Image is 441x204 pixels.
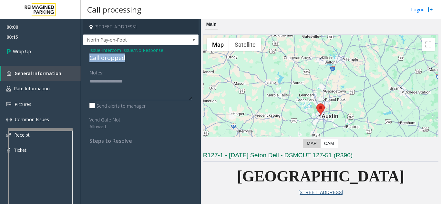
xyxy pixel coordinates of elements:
span: Pictures [15,101,31,107]
span: North Pay-on-Foot [83,35,175,45]
div: 1500 Red River Street, Austin, TX [316,103,325,115]
img: logout [428,6,433,13]
h4: [STREET_ADDRESS] [83,19,199,34]
div: Main [205,19,218,30]
label: Notes: [89,67,103,76]
img: 'icon' [6,102,11,106]
span: Rate Information [14,85,50,92]
button: Toggle fullscreen view [422,38,435,51]
span: [GEOGRAPHIC_DATA] [237,168,404,185]
span: Common Issues [15,116,49,122]
img: 'icon' [6,117,12,122]
span: Wrap Up [13,48,31,55]
img: 'icon' [6,71,11,76]
img: 'icon' [6,147,11,153]
h4: Steps to Resolve [89,138,192,144]
h3: R127-1 - [DATE] Seton Dell - DSMCUT 127-51 (R390) [203,151,438,162]
img: 'icon' [6,86,11,92]
label: Map [303,139,320,148]
span: Intercom Issue/No Response [102,47,163,53]
label: Send alerts to manager [89,102,146,109]
img: 'icon' [6,133,11,137]
label: Vend Gate Not Allowed [88,114,132,130]
a: [STREET_ADDRESS] [298,190,343,195]
a: Logout [411,6,433,13]
div: Call dropped [89,53,192,62]
label: CAM [320,139,338,148]
span: Issue [89,47,100,53]
a: General Information [1,66,81,81]
button: Show street map [207,38,229,51]
span: General Information [15,70,61,76]
span: - [100,47,163,53]
h3: Call processing [84,2,145,17]
button: Show satellite imagery [229,38,261,51]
